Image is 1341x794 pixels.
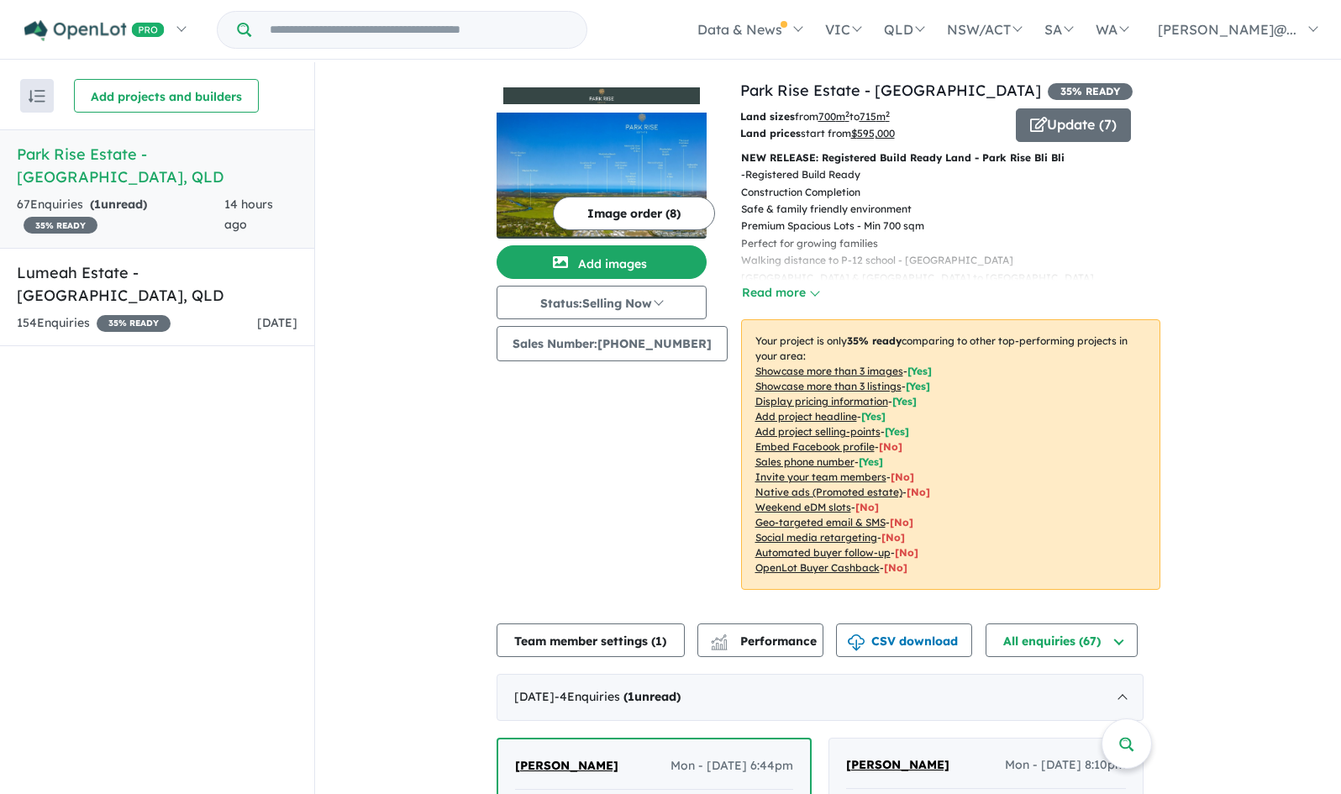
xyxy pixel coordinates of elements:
[848,634,865,651] img: download icon
[497,113,707,239] img: Park Rise Estate - Bli Bli
[628,689,634,704] span: 1
[1158,21,1296,38] span: [PERSON_NAME]@...
[895,546,918,559] span: [No]
[17,313,171,334] div: 154 Enquir ies
[907,486,930,498] span: [No]
[497,326,728,361] button: Sales Number:[PHONE_NUMBER]
[755,455,855,468] u: Sales phone number
[224,197,273,232] span: 14 hours ago
[711,634,726,644] img: line-chart.svg
[497,674,1144,721] div: [DATE]
[891,471,914,483] span: [ No ]
[755,501,851,513] u: Weekend eDM slots
[890,516,913,528] span: [No]
[1016,108,1131,142] button: Update (7)
[836,623,972,657] button: CSV download
[755,531,877,544] u: Social media retargeting
[29,90,45,103] img: sort.svg
[755,471,886,483] u: Invite your team members
[555,689,681,704] span: - 4 Enquir ies
[740,81,1041,100] a: Park Rise Estate - [GEOGRAPHIC_DATA]
[257,315,297,330] span: [DATE]
[97,315,171,332] span: 35 % READY
[623,689,681,704] strong: ( unread)
[697,623,823,657] button: Performance
[907,365,932,377] span: [ Yes ]
[711,639,728,650] img: bar-chart.svg
[861,410,886,423] span: [ Yes ]
[860,110,890,123] u: 715 m
[818,110,849,123] u: 700 m
[859,455,883,468] span: [ Yes ]
[670,756,793,776] span: Mon - [DATE] 6:44pm
[90,197,147,212] strong: ( unread)
[755,546,891,559] u: Automated buyer follow-up
[755,486,902,498] u: Native ads (Promoted estate)
[884,561,907,574] span: [No]
[881,531,905,544] span: [No]
[515,758,618,773] span: [PERSON_NAME]
[845,109,849,118] sup: 2
[497,286,707,319] button: Status:Selling Now
[17,143,297,188] h5: Park Rise Estate - [GEOGRAPHIC_DATA] , QLD
[741,319,1160,590] p: Your project is only comparing to other top-performing projects in your area: - - - - - - - - - -...
[855,501,879,513] span: [No]
[741,166,1174,338] p: - Registered Build Ready Construction Completion Safe & family friendly environment Premium Spaci...
[515,756,618,776] a: [PERSON_NAME]
[879,440,902,453] span: [ No ]
[713,634,817,649] span: Performance
[755,425,881,438] u: Add project selling-points
[851,127,895,139] u: $ 595,000
[741,283,820,302] button: Read more
[24,217,97,234] span: 35 % READY
[740,108,1003,125] p: from
[755,380,902,392] u: Showcase more than 3 listings
[886,109,890,118] sup: 2
[755,410,857,423] u: Add project headline
[741,150,1160,166] p: NEW RELEASE: Registered Build Ready Land - Park Rise Bli Bli
[740,125,1003,142] p: start from
[846,755,949,776] a: [PERSON_NAME]
[906,380,930,392] span: [ Yes ]
[655,634,662,649] span: 1
[849,110,890,123] span: to
[497,623,685,657] button: Team member settings (1)
[1005,755,1126,776] span: Mon - [DATE] 8:10pm
[986,623,1138,657] button: All enquiries (67)
[755,365,903,377] u: Showcase more than 3 images
[74,79,259,113] button: Add projects and builders
[503,87,700,105] img: Park Rise Estate - Bli Bli Logo
[94,197,101,212] span: 1
[1048,83,1133,100] span: 35 % READY
[847,334,902,347] b: 35 % ready
[755,395,888,408] u: Display pricing information
[17,261,297,307] h5: Lumeah Estate - [GEOGRAPHIC_DATA] , QLD
[740,127,801,139] b: Land prices
[846,757,949,772] span: [PERSON_NAME]
[24,20,165,41] img: Openlot PRO Logo White
[17,195,224,235] div: 67 Enquir ies
[755,440,875,453] u: Embed Facebook profile
[892,395,917,408] span: [ Yes ]
[755,561,880,574] u: OpenLot Buyer Cashback
[255,12,583,48] input: Try estate name, suburb, builder or developer
[755,516,886,528] u: Geo-targeted email & SMS
[497,79,707,239] a: Park Rise Estate - Bli Bli LogoPark Rise Estate - Bli Bli
[553,197,715,230] button: Image order (8)
[740,110,795,123] b: Land sizes
[885,425,909,438] span: [ Yes ]
[497,245,707,279] button: Add images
